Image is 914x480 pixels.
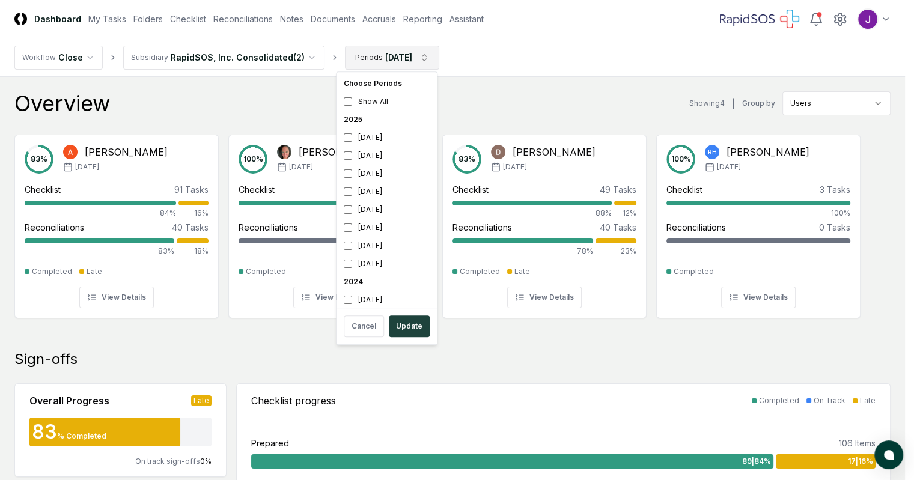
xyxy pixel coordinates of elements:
[339,111,434,129] div: 2025
[339,147,434,165] div: [DATE]
[339,129,434,147] div: [DATE]
[339,273,434,291] div: 2024
[339,237,434,255] div: [DATE]
[339,93,434,111] div: Show All
[339,219,434,237] div: [DATE]
[339,291,434,309] div: [DATE]
[339,165,434,183] div: [DATE]
[339,255,434,273] div: [DATE]
[339,201,434,219] div: [DATE]
[339,74,434,93] div: Choose Periods
[389,315,430,337] button: Update
[339,183,434,201] div: [DATE]
[344,315,384,337] button: Cancel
